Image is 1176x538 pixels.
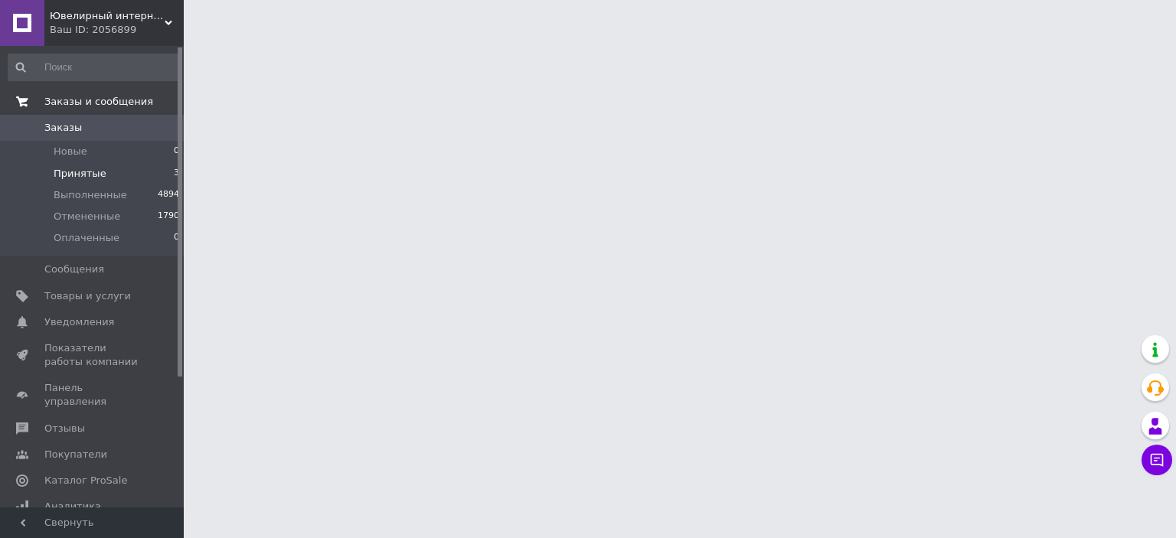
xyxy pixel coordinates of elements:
span: Показатели работы компании [44,341,142,369]
span: Отмененные [54,210,120,223]
span: Новые [54,145,87,158]
span: Сообщения [44,262,104,276]
span: Панель управления [44,381,142,409]
span: 0 [174,231,179,245]
span: Выполненные [54,188,127,202]
span: Покупатели [44,448,107,461]
span: 1790 [158,210,179,223]
span: Ювелирный интернет-магазин серебряных украшений в Харькове | Mirserebra.org [50,9,165,23]
span: Принятые [54,167,106,181]
span: Заказы и сообщения [44,95,153,109]
span: Аналитика [44,500,101,514]
span: 4894 [158,188,179,202]
span: 3 [174,167,179,181]
span: Уведомления [44,315,114,329]
span: Товары и услуги [44,289,131,303]
span: Заказы [44,121,82,135]
span: Отзывы [44,422,85,435]
span: Каталог ProSale [44,474,127,487]
div: Ваш ID: 2056899 [50,23,184,37]
button: Чат с покупателем [1142,445,1172,475]
input: Поиск [8,54,181,81]
span: Оплаченные [54,231,119,245]
span: 0 [174,145,179,158]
